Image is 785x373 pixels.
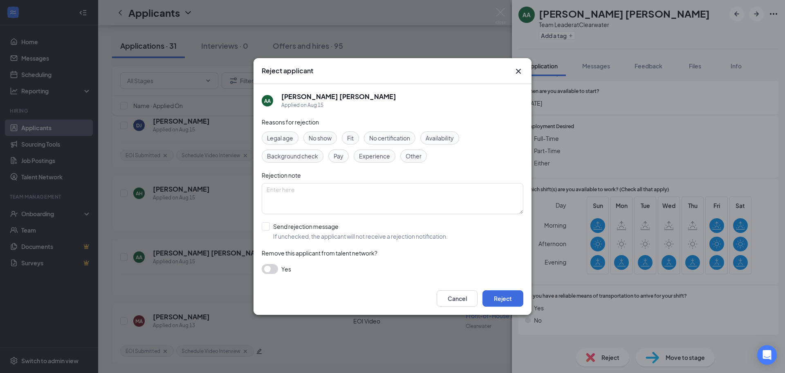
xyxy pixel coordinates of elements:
[406,151,422,161] span: Other
[281,264,291,274] span: Yes
[262,118,319,126] span: Reasons for rejection
[262,66,313,75] h3: Reject applicant
[482,290,523,307] button: Reject
[309,133,332,142] span: No show
[757,345,777,365] div: Open Intercom Messenger
[264,97,271,104] div: AA
[347,133,354,142] span: Fit
[267,133,293,142] span: Legal age
[267,151,318,161] span: Background check
[426,133,454,142] span: Availability
[514,66,523,76] button: Close
[437,290,478,307] button: Cancel
[281,101,396,109] div: Applied on Aug 15
[281,92,396,101] h5: [PERSON_NAME] [PERSON_NAME]
[262,249,377,257] span: Remove this applicant from talent network?
[369,133,410,142] span: No certification
[359,151,390,161] span: Experience
[514,66,523,76] svg: Cross
[334,151,343,161] span: Pay
[262,172,301,179] span: Rejection note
